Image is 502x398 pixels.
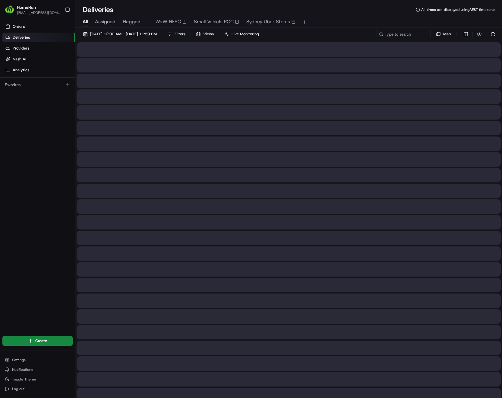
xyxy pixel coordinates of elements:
button: HomeRun [17,4,36,10]
input: Type to search [377,30,431,38]
span: Nash AI [13,56,26,62]
button: Live Monitoring [222,30,262,38]
a: Nash AI [2,54,75,64]
button: Views [193,30,216,38]
span: Deliveries [13,35,30,40]
span: Orders [13,24,25,29]
button: HomeRunHomeRun[EMAIL_ADDRESS][DOMAIN_NAME] [2,2,62,17]
button: Log out [2,385,73,393]
span: Sydney Uber Stores [246,18,290,25]
span: Live Monitoring [232,31,259,37]
button: Filters [165,30,188,38]
span: Map [443,31,451,37]
span: Toggle Theme [12,377,36,382]
span: [DATE] 12:00 AM - [DATE] 11:59 PM [90,31,157,37]
span: Filters [175,31,185,37]
button: Toggle Theme [2,375,73,384]
button: Refresh [489,30,497,38]
span: Small Vehicle POC [194,18,234,25]
span: WaW NFSO [155,18,181,25]
button: [EMAIL_ADDRESS][DOMAIN_NAME] [17,10,60,15]
div: Favorites [2,80,73,90]
span: All [83,18,88,25]
button: Notifications [2,365,73,374]
a: Deliveries [2,33,75,42]
span: Notifications [12,367,33,372]
span: All times are displayed using AEST timezone [421,7,495,12]
span: Providers [13,46,29,51]
span: Assigned [95,18,115,25]
button: Map [433,30,454,38]
button: Settings [2,356,73,364]
span: Flagged [123,18,140,25]
button: Create [2,336,73,346]
span: Settings [12,358,26,362]
span: Views [203,31,214,37]
a: Orders [2,22,75,31]
span: Log out [12,387,24,391]
span: Create [35,338,47,344]
a: Providers [2,43,75,53]
a: Analytics [2,65,75,75]
span: Analytics [13,67,29,73]
img: HomeRun [5,5,14,14]
button: [DATE] 12:00 AM - [DATE] 11:59 PM [80,30,159,38]
h1: Deliveries [83,5,113,14]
